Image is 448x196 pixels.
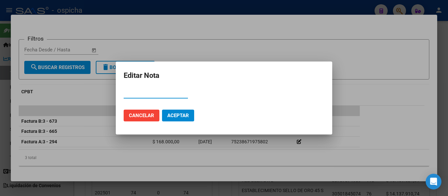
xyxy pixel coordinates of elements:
[426,174,441,189] div: Open Intercom Messenger
[129,113,154,118] span: Cancelar
[167,113,189,118] span: Aceptar
[124,69,324,82] h2: Editar Nota
[162,110,194,121] button: Aceptar
[124,110,159,121] button: Cancelar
